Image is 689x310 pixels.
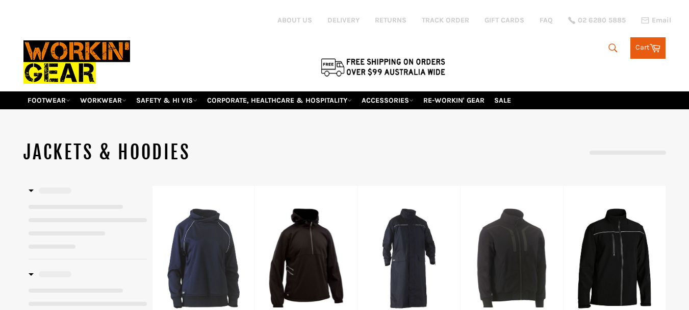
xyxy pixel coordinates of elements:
[540,15,553,25] a: FAQ
[576,207,653,310] img: BISLEY Soft Shell Jacket - Workin Gear
[23,33,130,91] img: Workin Gear leaders in Workwear, Safety Boots, PPE, Uniforms. Australia's No.1 in Workwear
[76,91,131,109] a: WORKWEAR
[484,15,524,25] a: GIFT CARDS
[568,17,626,24] a: 02 6280 5885
[23,91,74,109] a: FOOTWEAR
[652,17,671,24] span: Email
[327,15,360,25] a: DELIVERY
[419,91,489,109] a: RE-WORKIN' GEAR
[375,15,406,25] a: RETURNS
[23,140,345,165] h1: JACKETS & HOODIES
[165,207,242,310] img: BISLEY BKL6924 Womens Work Fleece Jumper - Workin Gear
[319,56,447,78] img: Flat $9.95 shipping Australia wide
[358,91,418,109] a: ACCESSORIES
[641,16,671,25] a: Email
[203,91,356,109] a: CORPORATE, HEALTHCARE & HOSPITALITY
[132,91,201,109] a: SAFETY & HI VIS
[473,207,550,310] img: BISLEY Premium Soft Shell Bomber Jacket (BJ6960) - Workin' Gear
[490,91,515,109] a: SALE
[371,207,448,310] img: BISLEY Long Rain Coat (BJ6962) - Workin' Gear
[630,37,666,59] a: Cart
[578,17,626,24] span: 02 6280 5885
[277,15,312,25] a: ABOUT US
[422,15,469,25] a: TRACK ORDER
